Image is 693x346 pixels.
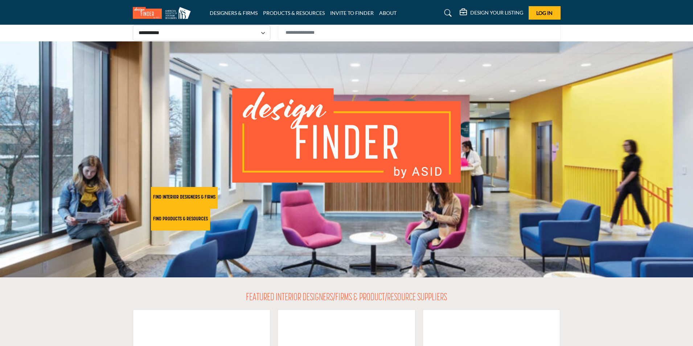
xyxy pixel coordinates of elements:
button: FIND INTERIOR DESIGNERS & FIRMS [151,187,218,209]
h5: DESIGN YOUR LISTING [470,9,523,16]
button: FIND PRODUCTS & RESOURCES [151,209,210,231]
h2: FEATURED INTERIOR DESIGNERS/FIRMS & PRODUCT/RESOURCE SUPPLIERS [246,292,447,304]
a: PRODUCTS & RESOURCES [263,10,325,16]
a: DESIGNERS & FIRMS [210,10,258,16]
select: Select Listing Type Dropdown [133,25,270,41]
a: ABOUT [379,10,397,16]
h2: FIND INTERIOR DESIGNERS & FIRMS [153,195,216,201]
div: DESIGN YOUR LISTING [460,9,523,17]
span: Log In [536,10,553,16]
h2: FIND PRODUCTS & RESOURCES [153,216,208,223]
a: Search [438,7,456,19]
button: Log In [529,6,561,20]
input: Search Solutions [278,25,561,40]
img: image [232,88,461,183]
img: Site Logo [133,7,194,19]
a: INVITE TO FINDER [330,10,374,16]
